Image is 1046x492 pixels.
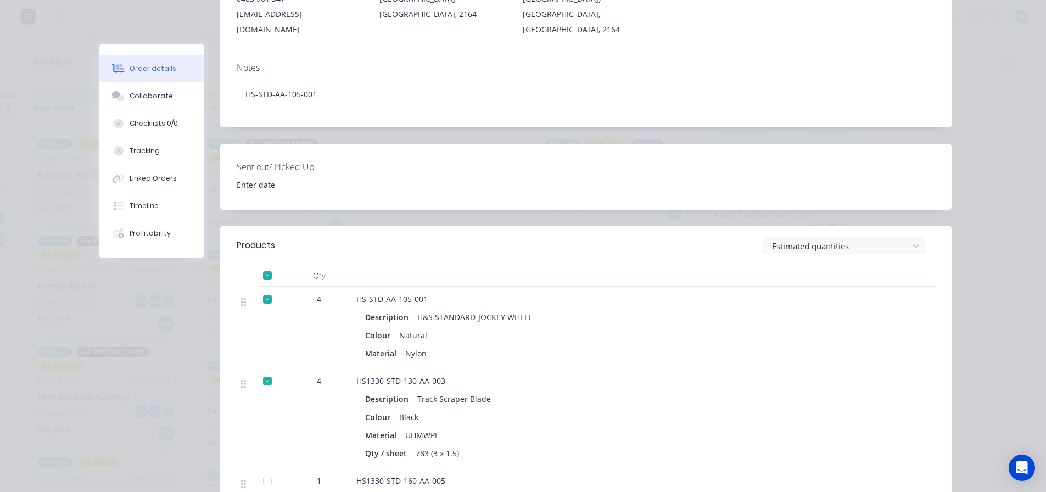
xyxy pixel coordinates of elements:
div: Linked Orders [130,174,177,183]
div: Qty / sheet [365,445,411,461]
div: Timeline [130,201,159,211]
div: [EMAIL_ADDRESS][DOMAIN_NAME] [237,7,362,37]
label: Sent out/ Picked Up [237,160,374,174]
div: Order details [130,64,176,74]
button: Timeline [99,192,204,220]
button: Profitability [99,220,204,247]
div: Natural [395,327,432,343]
div: Description [365,391,413,407]
div: H&S STANDARD-JOCKEY WHEEL [413,309,537,325]
div: Profitability [130,228,171,238]
input: Enter date [229,176,366,193]
button: Order details [99,55,204,82]
div: Description [365,309,413,325]
div: [GEOGRAPHIC_DATA], [GEOGRAPHIC_DATA], 2164 [523,7,648,37]
div: Tracking [130,146,160,156]
div: Track Scraper Blade [413,391,495,407]
span: 4 [317,293,321,305]
span: HS1330-STD-130-AA-003 [356,376,445,386]
button: Checklists 0/0 [99,110,204,137]
div: Collaborate [130,91,173,101]
div: Products [237,239,275,252]
div: Nylon [401,345,431,361]
div: Open Intercom Messenger [1009,455,1035,481]
button: Collaborate [99,82,204,110]
div: Material [365,345,401,361]
button: Tracking [99,137,204,165]
span: 1 [317,475,321,487]
span: HS-STD-AA-105-001 [356,294,428,304]
div: Black [395,409,423,425]
div: Qty [286,265,352,287]
div: HS-STD-AA-105-001 [237,77,935,111]
div: Material [365,427,401,443]
button: Linked Orders [99,165,204,192]
div: Checklists 0/0 [130,119,178,128]
div: Colour [365,409,395,425]
div: Colour [365,327,395,343]
span: 4 [317,375,321,387]
div: 783 (3 x 1.5) [411,445,463,461]
span: HS1330-STD-160-AA-005 [356,476,445,486]
div: Notes [237,63,935,73]
div: UHMWPE [401,427,444,443]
